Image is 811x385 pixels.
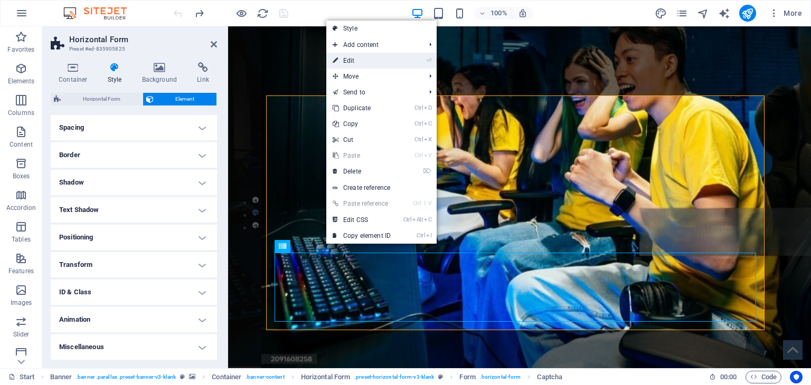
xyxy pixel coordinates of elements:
img: Editor Logo [61,7,140,20]
a: ⏎Edit [326,53,397,69]
a: Send to [326,84,421,100]
span: Code [750,371,777,383]
p: Content [10,140,33,149]
i: Alt [412,216,423,223]
i: Publish [741,7,753,20]
span: More [769,8,802,18]
h6: Session time [709,371,737,383]
span: Click to select. Double-click to edit [301,371,350,383]
i: Redo: Delete elements (Ctrl+Y, ⌘+Y) [193,7,205,20]
button: 3 [24,196,31,202]
button: More [765,5,806,22]
i: Navigator [697,7,709,20]
button: Element [143,93,217,105]
p: Favorites [7,45,34,54]
span: Element [157,93,214,105]
i: AI Writer [718,7,730,20]
button: Click here to leave preview mode and continue editing [235,7,248,20]
i: Ctrl [414,152,423,159]
button: navigator [697,7,710,20]
span: Horizontal Form [64,93,139,105]
button: Usercentrics [790,371,803,383]
i: C [424,216,431,223]
i: Pages (Ctrl+Alt+S) [676,7,688,20]
p: Images [11,299,32,307]
i: X [424,136,431,143]
p: Accordion [6,204,36,212]
span: Click to select. Double-click to edit [459,371,475,383]
span: . banner .parallax .preset-banner-v3-klank [76,371,176,383]
i: Ctrl [414,120,423,127]
i: V [428,200,431,207]
h4: Positioning [51,225,217,250]
span: Move [326,69,421,84]
i: ⏎ [427,57,431,64]
button: text_generator [718,7,731,20]
i: This element contains a background [189,374,195,380]
a: CtrlDDuplicate [326,100,397,116]
h4: Animation [51,307,217,332]
h4: Transform [51,252,217,277]
a: CtrlICopy element ID [326,228,397,244]
h4: Shadow [51,170,217,195]
span: . banner-content [246,371,284,383]
span: 00 00 [720,371,737,383]
a: CtrlCCopy [326,116,397,132]
i: Ctrl [417,232,425,239]
span: : [728,373,729,381]
i: ⌦ [423,168,431,175]
a: Create reference [326,180,437,196]
span: Click to select. Double-click to edit [212,371,241,383]
span: . horizontal-form [480,371,521,383]
h6: 100% [491,7,507,20]
a: Ctrl⇧VPaste reference [326,196,397,211]
p: Tables [12,235,31,244]
button: Code [746,371,781,383]
button: 100% [475,7,512,20]
h4: Background [134,62,190,84]
p: Elements [8,77,35,85]
i: This element is a customizable preset [180,374,185,380]
i: Design (Ctrl+Alt+Y) [655,7,667,20]
i: Reload page [257,7,269,20]
p: Boxes [13,172,30,180]
h4: Text Shadow [51,197,217,223]
h3: Preset #ed-835905825 [69,44,196,54]
i: Ctrl [414,136,423,143]
p: Columns [8,109,34,117]
i: D [424,104,431,111]
button: 1 [24,170,31,177]
i: On resize automatically adjust zoom level to fit chosen device. [518,8,527,18]
a: Click to cancel selection. Double-click to open Pages [8,371,35,383]
nav: breadcrumb [50,371,562,383]
h4: Spacing [51,115,217,140]
button: Horizontal Form [51,93,143,105]
button: reload [256,7,269,20]
button: pages [676,7,689,20]
i: C [424,120,431,127]
button: redo [193,7,205,20]
h4: ID & Class [51,280,217,305]
i: I [426,232,431,239]
h2: Horizontal Form [69,35,217,44]
p: Slider [13,330,30,339]
h4: Link [189,62,217,84]
span: Click to select. Double-click to edit [50,371,72,383]
p: Features [8,267,34,275]
i: Ctrl [403,216,412,223]
button: publish [739,5,756,22]
i: Ctrl [414,104,423,111]
a: Style [326,21,437,36]
i: This element is a customizable preset [438,374,443,380]
span: . preset-horizontal-form-v3-klank [354,371,434,383]
a: CtrlVPaste [326,148,397,163]
h4: Miscellaneous [51,334,217,360]
a: CtrlAltCEdit CSS [326,212,397,228]
a: ⌦Delete [326,163,397,179]
button: 2 [24,183,31,189]
i: Ctrl [413,200,421,207]
span: Add content [326,37,421,53]
a: CtrlXCut [326,132,397,148]
h4: Container [51,62,100,84]
i: ⇧ [422,200,427,207]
